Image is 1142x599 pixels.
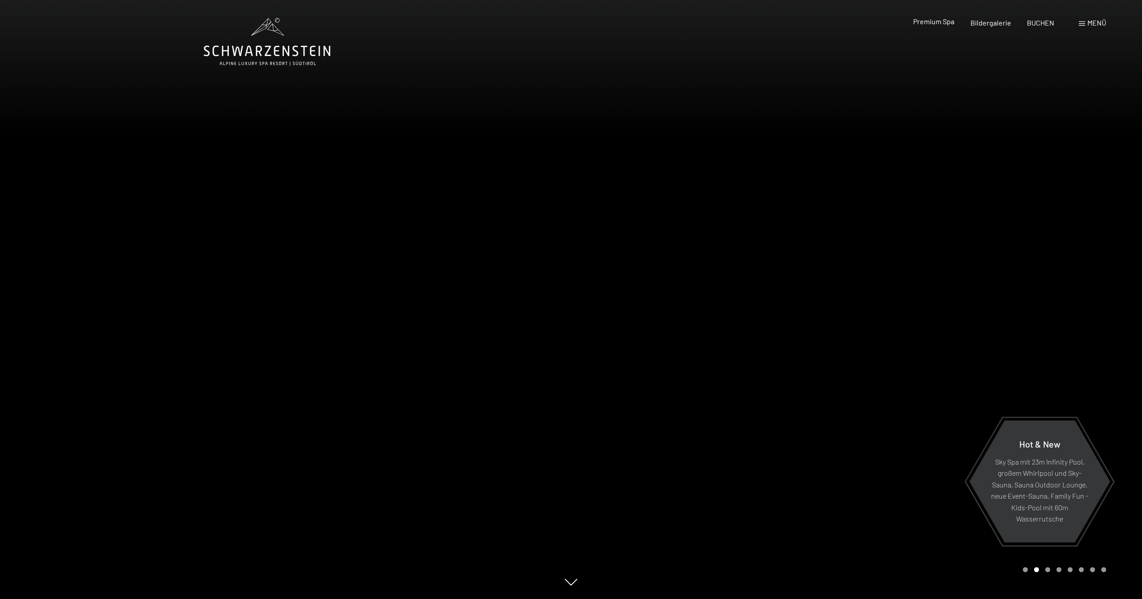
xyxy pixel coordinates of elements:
span: Menü [1087,18,1106,27]
div: Carousel Page 8 [1101,567,1106,572]
a: BUCHEN [1027,18,1054,27]
a: Bildergalerie [970,18,1011,27]
div: Carousel Page 4 [1056,567,1061,572]
div: Carousel Page 6 [1079,567,1084,572]
span: Hot & New [1019,438,1060,449]
a: Premium Spa [913,17,954,26]
div: Carousel Page 1 [1023,567,1028,572]
a: Hot & New Sky Spa mit 23m Infinity Pool, großem Whirlpool und Sky-Sauna, Sauna Outdoor Lounge, ne... [969,420,1111,543]
div: Carousel Page 3 [1045,567,1050,572]
div: Carousel Page 7 [1090,567,1095,572]
div: Carousel Pagination [1020,567,1106,572]
p: Sky Spa mit 23m Infinity Pool, großem Whirlpool und Sky-Sauna, Sauna Outdoor Lounge, neue Event-S... [991,456,1088,525]
div: Carousel Page 5 [1068,567,1073,572]
div: Carousel Page 2 (Current Slide) [1034,567,1039,572]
